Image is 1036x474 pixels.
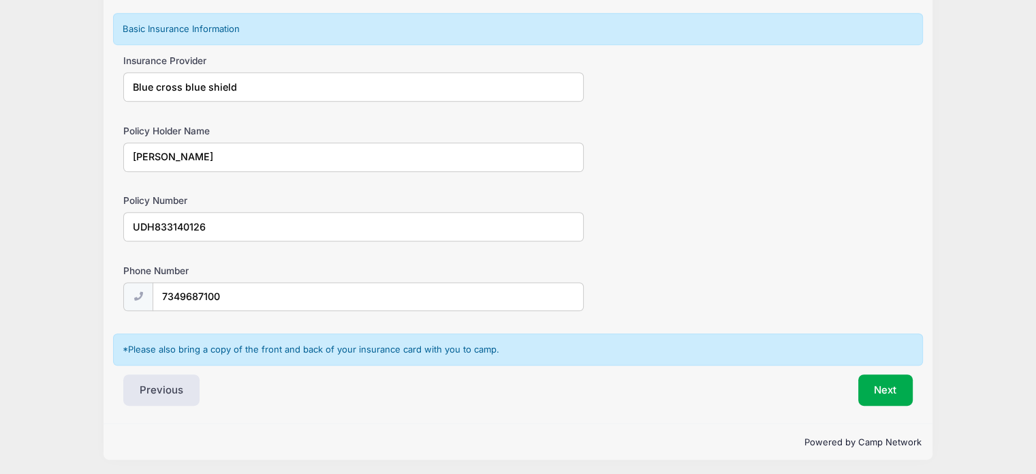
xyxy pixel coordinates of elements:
[858,374,913,406] button: Next
[123,264,386,278] label: Phone Number
[123,54,386,68] label: Insurance Provider
[123,374,200,406] button: Previous
[153,282,584,312] input: (xxx) xxx-xxxx
[113,334,923,366] div: *Please also bring a copy of the front and back of your insurance card with you to camp.
[123,124,386,138] label: Policy Holder Name
[123,194,386,207] label: Policy Number
[113,13,923,46] div: Basic Insurance Information
[114,436,922,449] p: Powered by Camp Network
